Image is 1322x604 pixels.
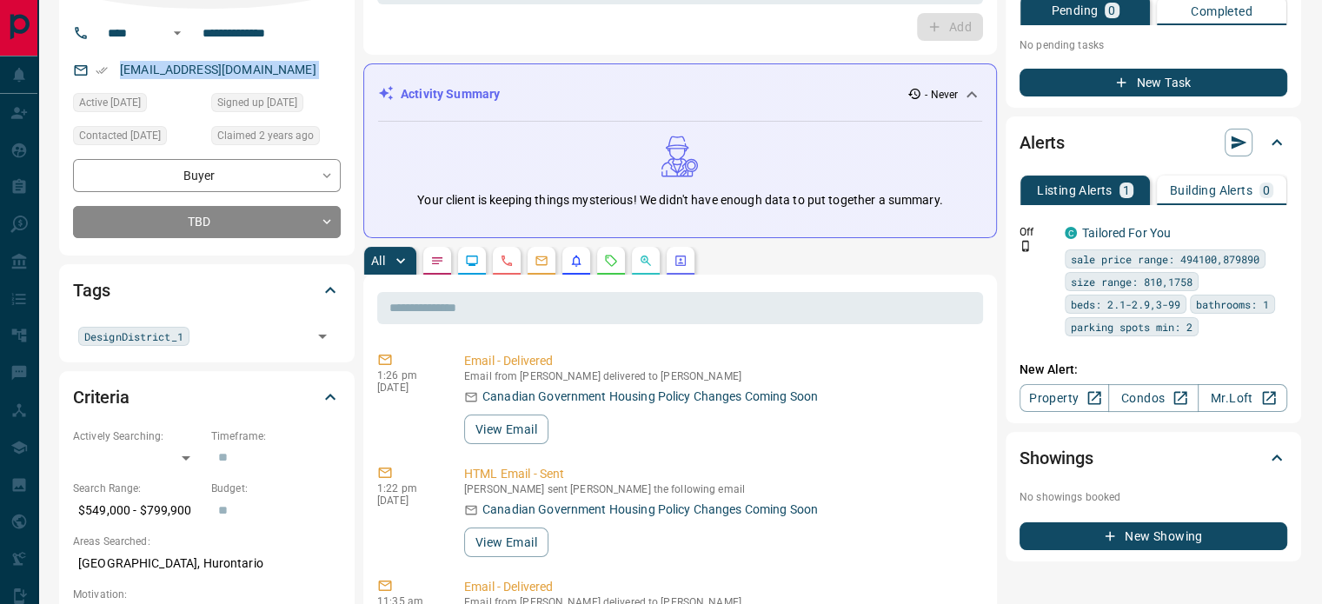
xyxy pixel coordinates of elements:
[464,465,976,483] p: HTML Email - Sent
[79,94,141,111] span: Active [DATE]
[84,328,183,345] span: DesignDistrict_1
[500,254,514,268] svg: Calls
[73,126,203,150] div: Mon Dec 05 2022
[569,254,583,268] svg: Listing Alerts
[674,254,688,268] svg: Agent Actions
[377,482,438,494] p: 1:22 pm
[310,324,335,348] button: Open
[1191,5,1252,17] p: Completed
[464,415,548,444] button: View Email
[925,87,958,103] p: - Never
[217,127,314,144] span: Claimed 2 years ago
[167,23,188,43] button: Open
[1020,444,1093,472] h2: Showings
[73,383,130,411] h2: Criteria
[378,78,982,110] div: Activity Summary- Never
[417,191,942,209] p: Your client is keeping things mysterious! We didn't have enough data to put together a summary.
[1051,4,1098,17] p: Pending
[1071,318,1192,335] span: parking spots min: 2
[73,428,203,444] p: Actively Searching:
[430,254,444,268] svg: Notes
[73,481,203,496] p: Search Range:
[464,483,976,495] p: [PERSON_NAME] sent [PERSON_NAME] the following email
[1082,226,1171,240] a: Tailored For You
[1108,4,1115,17] p: 0
[482,388,818,406] p: Canadian Government Housing Policy Changes Coming Soon
[1065,227,1077,239] div: condos.ca
[73,587,341,602] p: Motivation:
[1108,384,1198,412] a: Condos
[1020,384,1109,412] a: Property
[217,94,297,111] span: Signed up [DATE]
[1020,122,1287,163] div: Alerts
[371,255,385,267] p: All
[1263,184,1270,196] p: 0
[1020,69,1287,96] button: New Task
[1071,250,1259,268] span: sale price range: 494100,879890
[377,369,438,382] p: 1:26 pm
[1071,295,1180,313] span: beds: 2.1-2.9,3-99
[464,370,976,382] p: Email from [PERSON_NAME] delivered to [PERSON_NAME]
[377,382,438,394] p: [DATE]
[1198,384,1287,412] a: Mr.Loft
[377,494,438,507] p: [DATE]
[482,501,818,519] p: Canadian Government Housing Policy Changes Coming Soon
[73,276,110,304] h2: Tags
[639,254,653,268] svg: Opportunities
[1020,522,1287,550] button: New Showing
[1196,295,1269,313] span: bathrooms: 1
[1020,240,1032,252] svg: Push Notification Only
[1020,32,1287,58] p: No pending tasks
[79,127,161,144] span: Contacted [DATE]
[464,528,548,557] button: View Email
[464,578,976,596] p: Email - Delivered
[1170,184,1252,196] p: Building Alerts
[401,85,500,103] p: Activity Summary
[535,254,548,268] svg: Emails
[73,376,341,418] div: Criteria
[604,254,618,268] svg: Requests
[1037,184,1113,196] p: Listing Alerts
[1020,437,1287,479] div: Showings
[73,93,203,117] div: Sat Jan 07 2023
[211,126,341,150] div: Mon Dec 05 2022
[1020,489,1287,505] p: No showings booked
[96,64,108,76] svg: Email Verified
[211,428,341,444] p: Timeframe:
[73,269,341,311] div: Tags
[73,206,341,238] div: TBD
[464,352,976,370] p: Email - Delivered
[1020,361,1287,379] p: New Alert:
[73,159,341,191] div: Buyer
[211,481,341,496] p: Budget:
[465,254,479,268] svg: Lead Browsing Activity
[120,63,316,76] a: [EMAIL_ADDRESS][DOMAIN_NAME]
[73,534,341,549] p: Areas Searched:
[1071,273,1192,290] span: size range: 810,1758
[73,549,341,578] p: [GEOGRAPHIC_DATA], Hurontario
[73,496,203,525] p: $549,000 - $799,900
[1020,224,1054,240] p: Off
[1020,129,1065,156] h2: Alerts
[211,93,341,117] div: Wed Nov 10 2021
[1123,184,1130,196] p: 1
